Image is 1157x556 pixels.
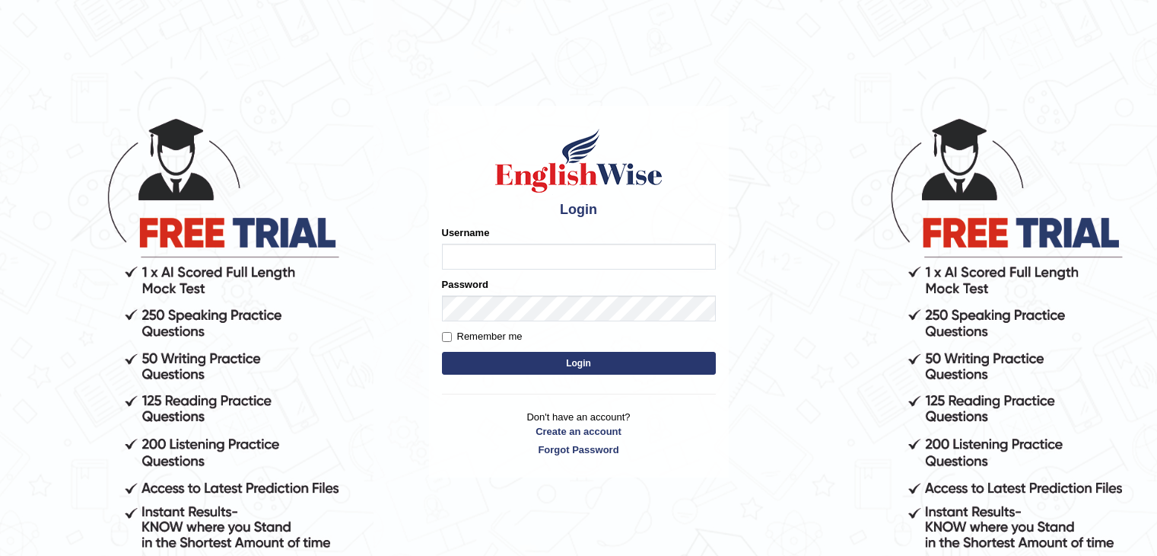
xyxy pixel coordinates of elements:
[492,126,666,195] img: Logo of English Wise sign in for intelligent practice with AI
[442,329,523,344] label: Remember me
[442,352,716,375] button: Login
[442,410,716,457] p: Don't have an account?
[442,203,716,218] h4: Login
[442,424,716,439] a: Create an account
[442,443,716,457] a: Forgot Password
[442,277,488,292] label: Password
[442,225,490,240] label: Username
[442,332,452,342] input: Remember me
